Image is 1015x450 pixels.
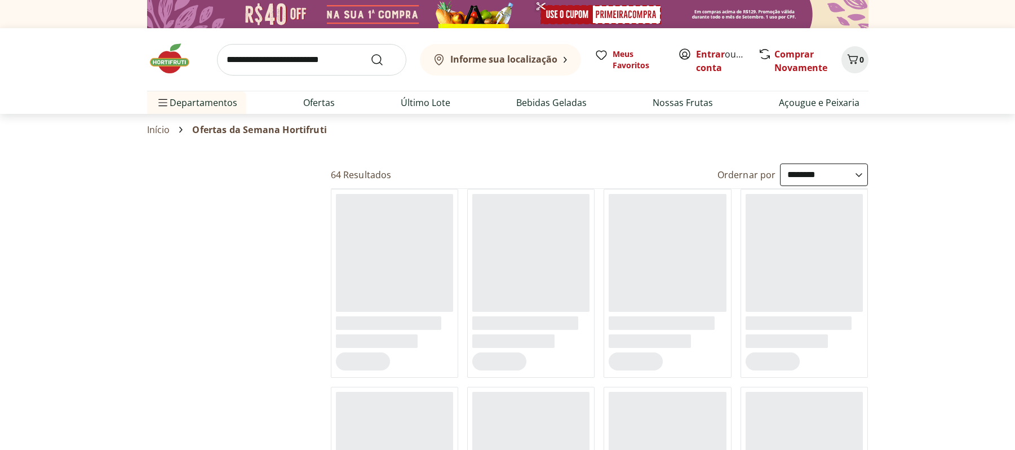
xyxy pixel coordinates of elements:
button: Informe sua localização [420,44,581,76]
a: Último Lote [401,96,450,109]
span: Departamentos [156,89,237,116]
a: Comprar Novamente [774,48,827,74]
button: Submit Search [370,53,397,67]
span: Meus Favoritos [613,48,664,71]
a: Açougue e Peixaria [779,96,859,109]
label: Ordernar por [717,169,776,181]
span: ou [696,47,746,74]
span: 0 [859,54,864,65]
a: Bebidas Geladas [516,96,587,109]
button: Carrinho [841,46,868,73]
a: Criar conta [696,48,758,74]
a: Início [147,125,170,135]
b: Informe sua localização [450,53,557,65]
a: Meus Favoritos [595,48,664,71]
h2: 64 Resultados [331,169,392,181]
a: Ofertas [303,96,335,109]
a: Entrar [696,48,725,60]
input: search [217,44,406,76]
span: Ofertas da Semana Hortifruti [192,125,326,135]
img: Hortifruti [147,42,203,76]
button: Menu [156,89,170,116]
a: Nossas Frutas [653,96,713,109]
